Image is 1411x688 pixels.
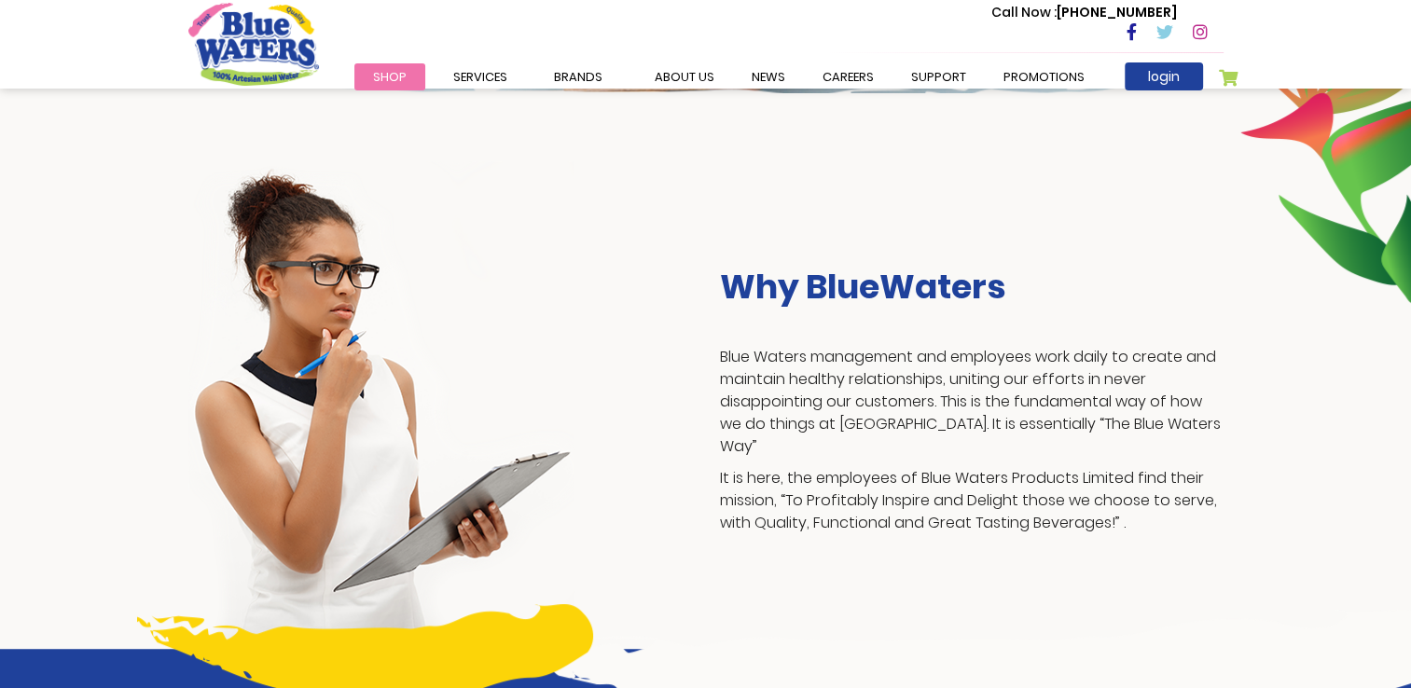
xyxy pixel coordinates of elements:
h3: Why BlueWaters [720,267,1224,307]
span: Services [453,68,507,86]
span: Brands [554,68,602,86]
span: Shop [373,68,407,86]
p: Blue Waters management and employees work daily to create and maintain healthy relationships, uni... [720,346,1224,458]
a: Promotions [985,63,1103,90]
a: careers [804,63,892,90]
span: Call Now : [991,3,1057,21]
a: about us [636,63,733,90]
p: It is here, the employees of Blue Waters Products Limited find their mission, “To Profitably Insp... [720,467,1224,534]
a: store logo [188,3,319,85]
a: login [1125,62,1203,90]
a: News [733,63,804,90]
p: [PHONE_NUMBER] [991,3,1177,22]
a: support [892,63,985,90]
img: career-girl-image.png [188,161,574,649]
